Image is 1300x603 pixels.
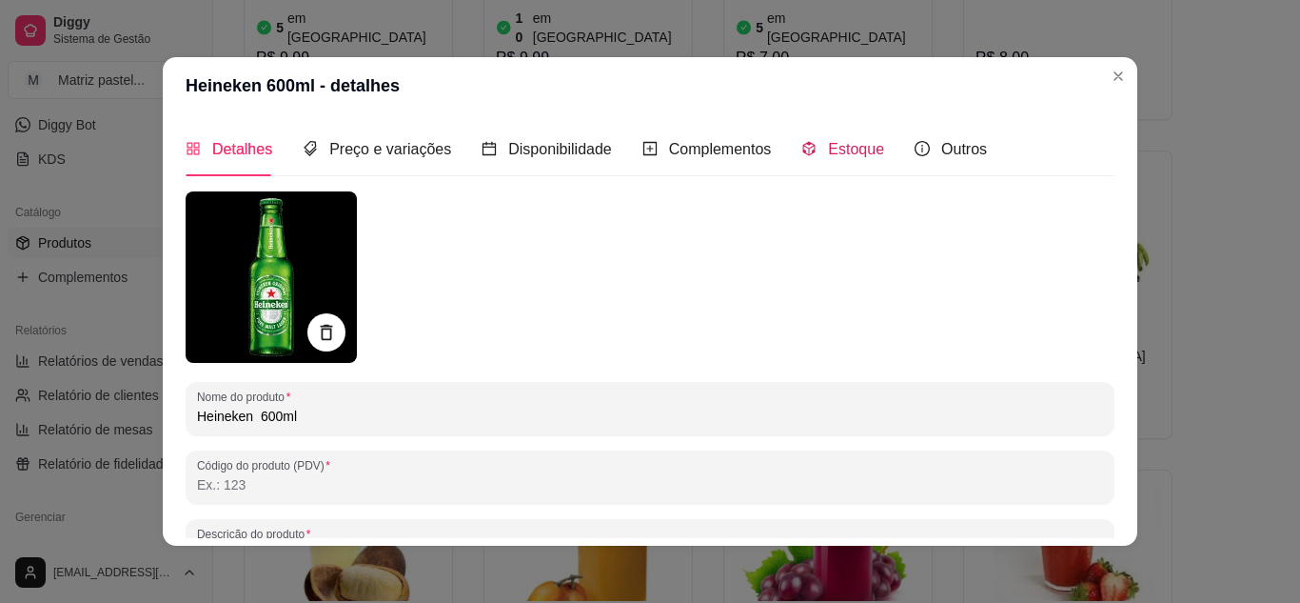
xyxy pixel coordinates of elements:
[303,141,318,156] span: tags
[801,141,817,156] span: code-sandbox
[186,191,357,363] img: produto
[197,457,337,473] label: Código do produto (PDV)
[642,141,658,156] span: plus-square
[482,141,497,156] span: calendar
[329,141,451,157] span: Preço e variações
[197,475,1103,494] input: Código do produto (PDV)
[197,407,1103,426] input: Nome do produto
[186,141,201,156] span: appstore
[212,141,272,157] span: Detalhes
[163,57,1137,114] header: Heineken 600ml - detalhes
[669,141,772,157] span: Complementos
[197,526,317,542] label: Descrição do produto
[828,141,884,157] span: Estoque
[915,141,930,156] span: info-circle
[508,141,612,157] span: Disponibilidade
[941,141,987,157] span: Outros
[1103,61,1133,91] button: Close
[197,389,297,405] label: Nome do produto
